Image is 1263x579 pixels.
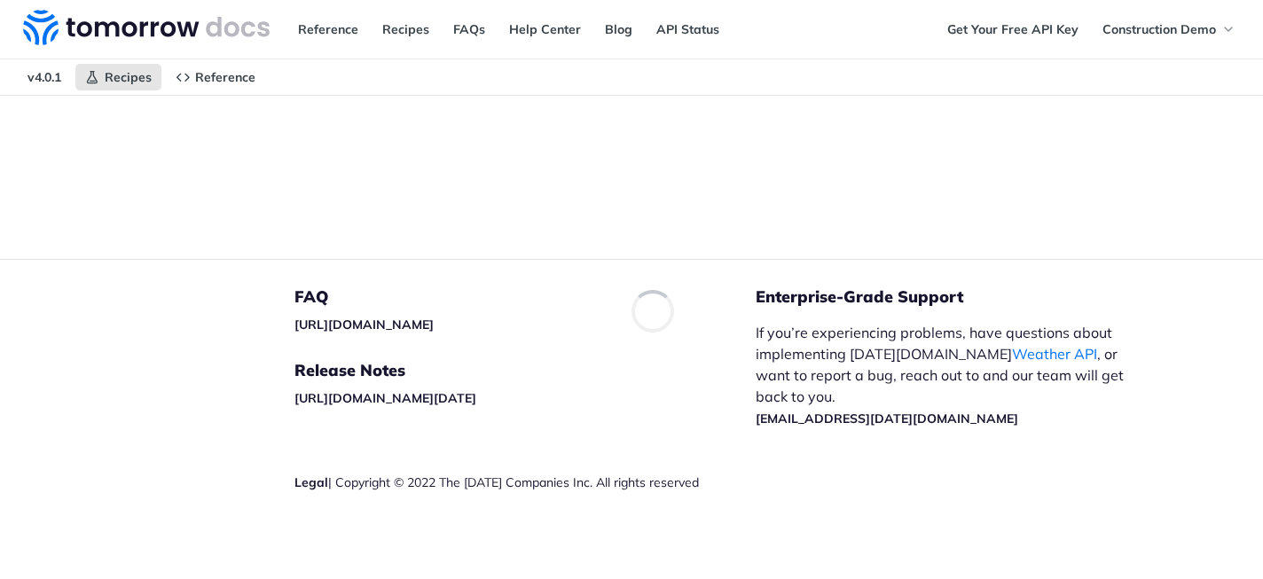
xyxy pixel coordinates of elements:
[595,16,642,43] a: Blog
[105,69,152,85] span: Recipes
[288,16,368,43] a: Reference
[294,473,756,491] div: | Copyright © 2022 The [DATE] Companies Inc. All rights reserved
[756,322,1142,428] p: If you’re experiencing problems, have questions about implementing [DATE][DOMAIN_NAME] , or want ...
[647,16,729,43] a: API Status
[195,69,255,85] span: Reference
[166,64,265,90] a: Reference
[294,474,328,490] a: Legal
[75,64,161,90] a: Recipes
[294,390,476,406] a: [URL][DOMAIN_NAME][DATE]
[1093,16,1245,43] button: Construction Demo
[294,360,756,381] h5: Release Notes
[443,16,495,43] a: FAQs
[756,411,1018,426] a: [EMAIL_ADDRESS][DATE][DOMAIN_NAME]
[1102,21,1216,37] span: Construction Demo
[18,64,71,90] span: v4.0.1
[23,10,270,45] img: Tomorrow.io Weather API Docs
[373,16,439,43] a: Recipes
[756,286,1171,308] h5: Enterprise-Grade Support
[499,16,591,43] a: Help Center
[937,16,1088,43] a: Get Your Free API Key
[294,286,756,308] h5: FAQ
[294,317,434,333] a: [URL][DOMAIN_NAME]
[1012,345,1097,363] a: Weather API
